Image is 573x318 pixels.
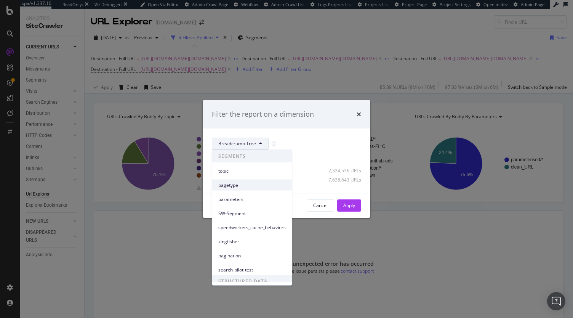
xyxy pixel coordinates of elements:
div: Apply [343,202,355,209]
div: 2,324,536 URLs [324,167,361,174]
span: SEGMENTS [212,150,292,162]
span: Breadcrumb Tree [218,140,256,147]
span: pagination [218,252,286,259]
div: times [357,109,361,119]
span: topic [218,167,286,174]
button: Apply [337,199,361,212]
div: modal [203,100,370,218]
span: search-pilot-test [218,266,286,273]
span: pagetype [218,181,286,188]
button: Cancel [307,199,334,212]
div: 7,638,643 URLs [324,177,361,183]
span: SW-Segment [218,210,286,217]
div: Open Intercom Messenger [547,292,565,310]
span: speedworkers_cache_behaviors [218,224,286,231]
span: parameters [218,196,286,202]
span: kingfisher [218,238,286,245]
div: Filter the report on a dimension [212,109,314,119]
div: Cancel [313,202,328,209]
button: Breadcrumb Tree [212,138,269,150]
span: STRUCTURED DATA [212,275,292,287]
